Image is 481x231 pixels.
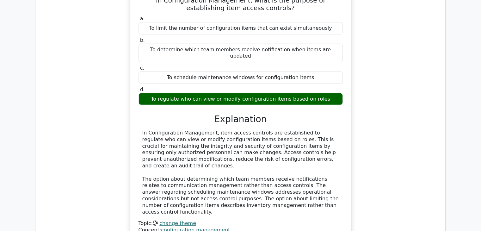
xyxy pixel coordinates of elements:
div: To regulate who can view or modify configuration items based on roles [139,93,343,105]
span: d. [140,86,145,92]
h3: Explanation [142,114,339,125]
span: a. [140,16,145,22]
span: c. [140,65,145,71]
div: In Configuration Management, item access controls are established to regulate who can view or mod... [142,130,339,215]
a: change theme [159,220,196,226]
div: To limit the number of configuration items that can exist simultaneously [139,22,343,34]
div: To schedule maintenance windows for configuration items [139,72,343,84]
div: Topic: [139,220,343,227]
div: To determine which team members receive notification when items are updated [139,44,343,63]
span: b. [140,37,145,43]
